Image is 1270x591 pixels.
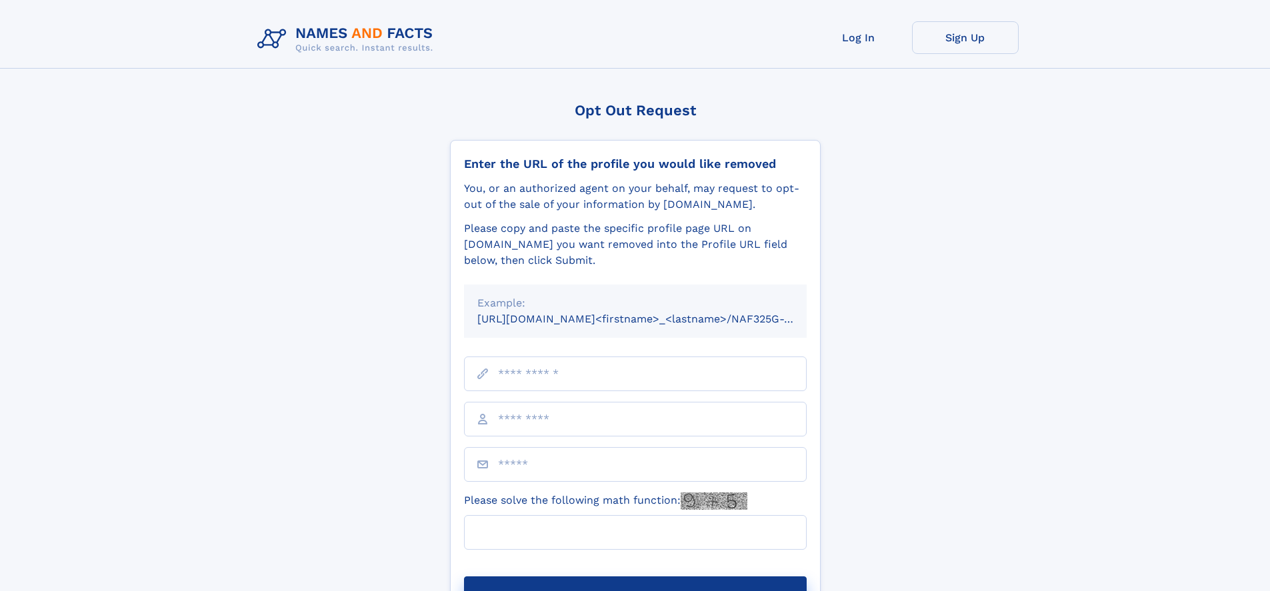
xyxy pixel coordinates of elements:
[450,102,821,119] div: Opt Out Request
[464,221,807,269] div: Please copy and paste the specific profile page URL on [DOMAIN_NAME] you want removed into the Pr...
[464,492,747,510] label: Please solve the following math function:
[805,21,912,54] a: Log In
[477,312,832,325] small: [URL][DOMAIN_NAME]<firstname>_<lastname>/NAF325G-xxxxxxxx
[252,21,444,57] img: Logo Names and Facts
[912,21,1019,54] a: Sign Up
[464,157,807,171] div: Enter the URL of the profile you would like removed
[477,295,793,311] div: Example:
[464,181,807,213] div: You, or an authorized agent on your behalf, may request to opt-out of the sale of your informatio...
